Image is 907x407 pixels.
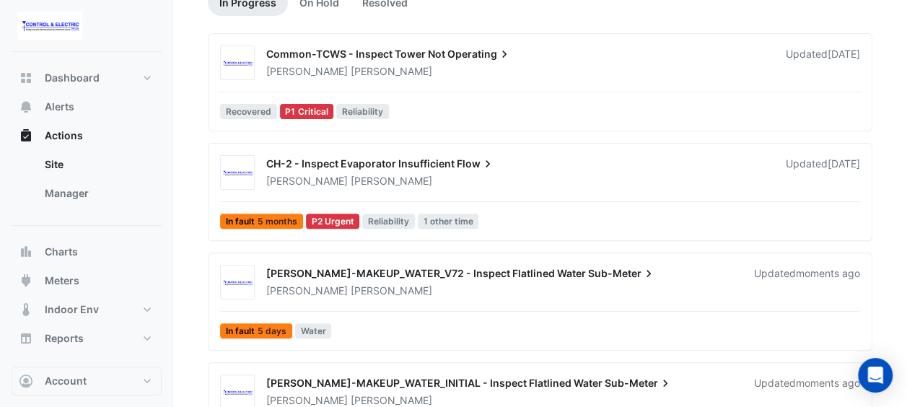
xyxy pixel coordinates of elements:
img: Company Logo [17,12,82,40]
span: Water [295,323,332,338]
button: Alerts [12,92,162,121]
span: 1 other time [418,214,479,229]
app-icon: Dashboard [19,71,33,85]
span: Charts [45,245,78,259]
span: Mon 13-Oct-2025 10:47 AEDT [796,377,860,389]
span: Operating [447,47,512,61]
span: Mon 13-Oct-2025 10:47 AEDT [796,267,860,279]
span: Recovered [220,104,277,119]
span: Actions [45,128,83,143]
span: 5 days [258,327,286,336]
span: CH-2 - Inspect Evaporator Insufficient [266,157,455,170]
span: Reliability [362,214,415,229]
span: [PERSON_NAME]-MAKEUP_WATER_V72 - Inspect Flatlined Water [266,267,586,279]
span: Dashboard [45,71,100,85]
button: Indoor Env [12,295,162,324]
span: Sub-Meter [605,376,672,390]
img: Control & Electric [221,385,254,400]
div: Updated [786,47,860,79]
a: Manager [33,179,162,208]
span: [PERSON_NAME] [266,284,348,297]
div: Updated [786,157,860,188]
a: Site [33,150,162,179]
app-icon: Actions [19,128,33,143]
span: [PERSON_NAME] [351,174,432,188]
span: [PERSON_NAME]-MAKEUP_WATER_INITIAL - Inspect Flatlined Water [266,377,603,389]
button: Actions [12,121,162,150]
div: Actions [12,150,162,214]
button: Charts [12,237,162,266]
button: Account [12,367,162,395]
span: Meters [45,273,79,288]
span: [PERSON_NAME] [351,64,432,79]
span: Sub-Meter [588,266,656,281]
span: Account [45,374,87,388]
img: Control & Electric [221,166,254,180]
span: Flow [457,157,495,171]
button: Meters [12,266,162,295]
div: P2 Urgent [306,214,360,229]
button: Dashboard [12,64,162,92]
span: Alerts [45,100,74,114]
app-icon: Alerts [19,100,33,114]
span: [PERSON_NAME] [266,394,348,406]
span: In fault [220,323,292,338]
span: 5 months [258,217,297,226]
app-icon: Indoor Env [19,302,33,317]
app-icon: Charts [19,245,33,259]
span: In fault [220,214,303,229]
span: [PERSON_NAME] [266,65,348,77]
img: Control & Electric [221,56,254,71]
span: Reliability [336,104,389,119]
span: Common-TCWS - Inspect Tower Not [266,48,445,60]
app-icon: Reports [19,331,33,346]
div: Updated [754,266,860,298]
span: Reports [45,331,84,346]
span: Fri 10-Oct-2025 13:42 AEDT [828,157,860,170]
app-icon: Meters [19,273,33,288]
span: [PERSON_NAME] [351,284,432,298]
img: Control & Electric [221,276,254,290]
span: Indoor Env [45,302,99,317]
span: Fri 10-Oct-2025 13:42 AEDT [828,48,860,60]
span: [PERSON_NAME] [266,175,348,187]
div: Open Intercom Messenger [858,358,893,393]
div: P1 Critical [280,104,334,119]
button: Reports [12,324,162,353]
